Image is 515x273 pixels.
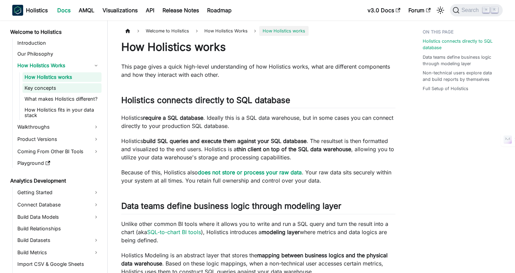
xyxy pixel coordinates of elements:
span: Welcome to Holistics [142,26,192,36]
a: Release Notes [158,5,203,16]
a: HolisticsHolistics [12,5,48,16]
a: Coming From Other BI Tools [15,146,102,157]
span: Search [459,7,483,13]
a: does not store or process your raw data [198,169,302,176]
strong: require a SQL database [143,114,203,121]
a: Holistics connects directly to SQL database [423,38,499,51]
strong: modeling layer [262,229,300,235]
a: Build Datasets [15,235,102,246]
span: How Holistics Works [201,26,251,36]
a: Welcome to Holistics [8,27,102,37]
b: Holistics [26,6,48,14]
span: How Holistics works [259,26,309,36]
a: API [142,5,158,16]
a: How Holistics works [22,72,102,82]
img: Holistics [12,5,23,16]
a: How Holistics Works [15,60,102,71]
a: Home page [121,26,134,36]
a: Visualizations [98,5,142,16]
a: AMQL [75,5,98,16]
a: Key concepts [22,83,102,93]
p: Holistics . Ideally this is a SQL data warehouse, but in some cases you can connect directly to y... [121,114,395,130]
a: Full Setup of Holistics [423,85,468,92]
a: SQL-to-chart BI tools [147,229,201,235]
nav: Docs sidebar [5,20,108,273]
a: Walkthroughs [15,121,102,132]
p: This page gives a quick high-level understanding of how Holistics works, what are different compo... [121,62,395,79]
strong: mapping between business logics and the physical data warehouse [121,252,388,267]
a: v3.0 Docs [363,5,404,16]
a: Build Relationships [15,224,102,233]
a: Non-technical users explore data and build reports by themselves [423,70,499,83]
a: Playground [15,158,102,168]
a: Introduction [15,38,102,48]
a: Connect Database [15,199,102,210]
h2: Data teams define business logic through modeling layer [121,201,395,214]
a: Data teams define business logic through modeling layer [423,54,499,67]
p: Because of this, Holistics also . Your raw data sits securely within your system at all times. Yo... [121,168,395,185]
a: Forum [404,5,435,16]
nav: Breadcrumbs [121,26,395,36]
kbd: K [491,7,498,13]
a: Build Metrics [15,247,102,258]
a: Docs [53,5,75,16]
a: Analytics Development [8,176,102,186]
h2: Holistics connects directly to SQL database [121,95,395,108]
button: Search (Command+K) [450,4,503,16]
p: Unlike other common BI tools where it allows you to write and run a SQL query and turn the result... [121,220,395,244]
p: Holistics . The resultset is then formatted and visualized to the end users. Holistics is a , all... [121,137,395,161]
strong: build SQL queries and execute them against your SQL database [143,138,307,144]
a: Roadmap [203,5,236,16]
a: Build Data Models [15,212,102,222]
a: Product Versions [15,134,102,145]
a: What makes Holistics different? [22,94,102,104]
kbd: ⌘ [483,7,489,13]
a: How Holistics fits in your data stack [22,105,102,120]
h1: How Holistics works [121,40,395,54]
a: Getting Started [15,187,102,198]
button: Switch between dark and light mode (currently light mode) [435,5,446,16]
strong: thin client on top of the SQL data warehouse [237,146,351,153]
a: Our Philosophy [15,49,102,59]
a: Import CSV & Google Sheets [15,259,102,269]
